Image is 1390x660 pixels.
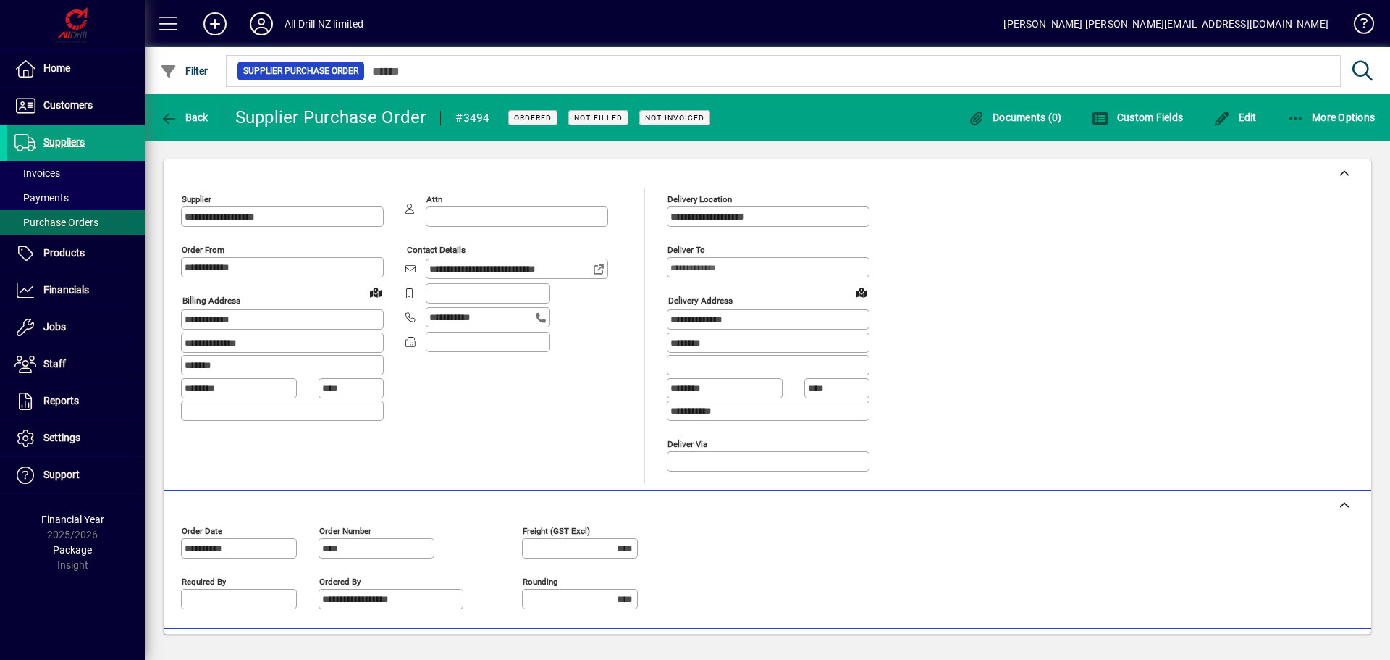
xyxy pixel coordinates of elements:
a: Customers [7,88,145,124]
span: Filter [160,65,208,77]
app-page-header-button: Back [145,104,224,130]
span: Payments [14,192,69,204]
button: Documents (0) [964,104,1066,130]
span: Edit [1213,112,1257,123]
div: Supplier Purchase Order [235,106,426,129]
a: View on map [364,280,387,304]
span: Package [53,544,92,556]
a: Knowledge Base [1343,3,1372,50]
span: Custom Fields [1092,112,1183,123]
mat-label: Supplier [182,194,211,204]
a: Financials [7,272,145,309]
div: #3494 [455,106,489,130]
mat-label: Order from [182,245,224,255]
mat-label: Delivery Location [667,194,732,204]
span: Supplier Purchase Order [243,64,358,78]
span: Support [43,469,80,480]
a: Support [7,457,145,493]
a: Payments [7,185,145,210]
a: Settings [7,420,145,456]
span: Products [43,247,85,259]
mat-label: Deliver To [667,245,705,255]
a: Invoices [7,161,145,185]
a: Products [7,235,145,272]
span: Invoices [14,167,60,179]
div: [PERSON_NAME] [PERSON_NAME][EMAIL_ADDRESS][DOMAIN_NAME] [1003,12,1328,35]
span: Financial Year [41,514,104,525]
button: More Options [1284,104,1379,130]
a: Purchase Orders [7,210,145,235]
span: Back [160,112,208,123]
span: Not Invoiced [645,113,704,122]
span: Purchase Orders [14,217,98,228]
mat-label: Order number [319,525,371,535]
button: Back [156,104,212,130]
span: Settings [43,432,80,443]
span: Staff [43,358,66,369]
a: Staff [7,346,145,383]
span: Home [43,62,70,74]
mat-label: Deliver via [667,438,707,448]
span: Ordered [514,113,552,122]
button: Filter [156,58,212,84]
mat-label: Freight (GST excl) [523,525,590,535]
a: View on map [850,280,873,304]
mat-label: Order date [182,525,222,535]
a: Jobs [7,309,145,346]
button: Custom Fields [1088,104,1187,130]
div: All Drill NZ limited [285,12,364,35]
button: Edit [1210,104,1260,130]
mat-label: Attn [426,194,442,204]
span: Documents (0) [968,112,1062,123]
mat-label: Rounding [523,576,557,586]
span: Financials [43,284,89,296]
a: Home [7,51,145,87]
span: Jobs [43,321,66,333]
mat-label: Required by [182,576,226,586]
span: More Options [1287,112,1376,123]
mat-label: Ordered by [319,576,361,586]
span: Not Filled [574,113,623,122]
a: Reports [7,383,145,419]
span: Customers [43,99,93,111]
button: Add [192,11,238,37]
span: Suppliers [43,136,85,148]
button: Profile [238,11,285,37]
span: Reports [43,395,79,406]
